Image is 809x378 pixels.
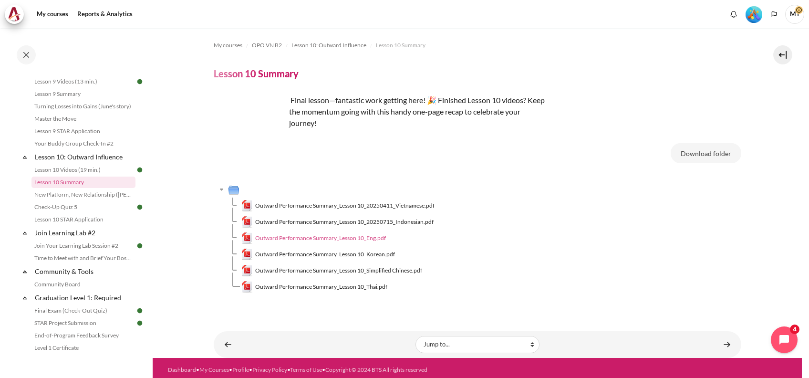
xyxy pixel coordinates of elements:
[241,200,435,211] a: Outward Performance Summary_Lesson 10_20250411_Vietnamese.pdfOutward Performance Summary_Lesson 1...
[717,335,736,354] a: New Platform, New Relationship (Sherene's Story) ►
[241,281,388,293] a: Outward Performance Summary_Lesson 10_Thai.pdfOutward Performance Summary_Lesson 10_Thai.pdf
[726,7,741,21] div: Show notification window with no new notifications
[214,38,741,53] nav: Navigation bar
[214,41,242,50] span: My courses
[31,76,135,87] a: Lesson 9 Videos (13 min.)
[290,366,322,373] a: Terms of Use
[20,228,30,238] span: Collapse
[33,150,135,163] a: Lesson 10: Outward Influence
[291,41,366,50] span: Lesson 10: Outward Influence
[252,40,282,51] a: OPO VN B2
[20,152,30,162] span: Collapse
[31,177,135,188] a: Lesson 10 Summary
[255,234,386,242] span: Outward Performance Summary_Lesson 10_Eng.pdf
[135,319,144,327] img: Done
[168,366,510,374] div: • • • • •
[31,214,135,225] a: Lesson 10 STAR Application
[241,216,434,228] a: Outward Performance Summary_Lesson 10_20250715_Indonesian.pdfOutward Performance Summary_Lesson 1...
[325,366,427,373] a: Copyright © 2024 BTS All rights reserved
[33,5,72,24] a: My courses
[214,40,242,51] a: My courses
[252,366,287,373] a: Privacy Policy
[31,317,135,329] a: STAR Project Submission
[241,265,423,276] a: Outward Performance Summary_Lesson 10_Simplified Chinese.pdfOutward Performance Summary_Lesson 10...
[20,267,30,276] span: Collapse
[33,226,135,239] a: Join Learning Lab #2
[199,366,229,373] a: My Courses
[31,164,135,176] a: Lesson 10 Videos (19 min.)
[241,200,253,211] img: Outward Performance Summary_Lesson 10_20250411_Vietnamese.pdf
[255,283,387,291] span: Outward Performance Summary_Lesson 10_Thai.pdf
[31,279,135,290] a: Community Board
[241,249,395,260] a: Outward Performance Summary_Lesson 10_Korean.pdfOutward Performance Summary_Lesson 10_Korean.pdf
[135,241,144,250] img: Done
[5,5,29,24] a: Architeck Architeck
[291,40,366,51] a: Lesson 10: Outward Influence
[74,5,136,24] a: Reports & Analytics
[241,216,253,228] img: Outward Performance Summary_Lesson 10_20250715_Indonesian.pdf
[135,77,144,86] img: Done
[746,6,762,23] img: Level #5
[232,366,249,373] a: Profile
[252,41,282,50] span: OPO VN B2
[289,95,545,127] span: Final lesson—fantastic work getting here! 🎉 Finished Lesson 10 videos? Keep the momentum going wi...
[33,265,135,278] a: Community & Tools
[214,67,299,80] h4: Lesson 10 Summary
[255,250,395,259] span: Outward Performance Summary_Lesson 10_Korean.pdf
[255,266,422,275] span: Outward Performance Summary_Lesson 10_Simplified Chinese.pdf
[218,335,238,354] a: ◄ Lesson 10 Videos (19 min.)
[31,189,135,200] a: New Platform, New Relationship ([PERSON_NAME]'s Story)
[168,366,196,373] a: Dashboard
[153,28,802,358] section: Content
[31,138,135,149] a: Your Buddy Group Check-In #2
[31,240,135,252] a: Join Your Learning Lab Session #2
[31,330,135,341] a: End-of-Program Feedback Survey
[31,201,135,213] a: Check-Up Quiz 5
[671,143,741,163] button: Download folder
[20,293,30,303] span: Collapse
[376,41,425,50] span: Lesson 10 Summary
[255,201,435,210] span: Outward Performance Summary_Lesson 10_20250411_Vietnamese.pdf
[31,126,135,137] a: Lesson 9 STAR Application
[135,166,144,174] img: Done
[214,94,285,166] img: dsd
[785,5,804,24] span: MT
[746,5,762,23] div: Level #5
[767,7,781,21] button: Languages
[31,113,135,125] a: Master the Move
[255,218,434,226] span: Outward Performance Summary_Lesson 10_20250715_Indonesian.pdf
[33,291,135,304] a: Graduation Level 1: Required
[785,5,804,24] a: User menu
[31,305,135,316] a: Final Exam (Check-Out Quiz)
[241,281,253,293] img: Outward Performance Summary_Lesson 10_Thai.pdf
[31,252,135,264] a: Time to Meet with and Brief Your Boss #2
[31,342,135,354] a: Level 1 Certificate
[241,265,253,276] img: Outward Performance Summary_Lesson 10_Simplified Chinese.pdf
[135,306,144,315] img: Done
[8,7,21,21] img: Architeck
[241,232,253,244] img: Outward Performance Summary_Lesson 10_Eng.pdf
[742,5,766,23] a: Level #5
[241,249,253,260] img: Outward Performance Summary_Lesson 10_Korean.pdf
[135,203,144,211] img: Done
[241,232,386,244] a: Outward Performance Summary_Lesson 10_Eng.pdfOutward Performance Summary_Lesson 10_Eng.pdf
[376,40,425,51] a: Lesson 10 Summary
[31,101,135,112] a: Turning Losses into Gains (June's story)
[31,88,135,100] a: Lesson 9 Summary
